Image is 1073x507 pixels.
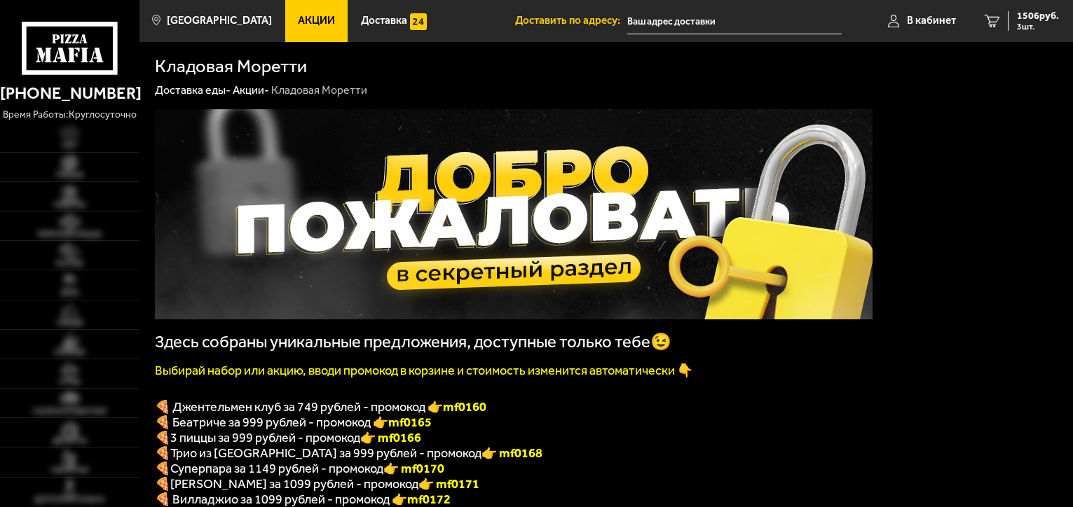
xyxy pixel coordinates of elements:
[155,363,692,378] font: Выбирай набор или акцию, вводи промокод в корзине и стоимость изменится автоматически 👇
[271,83,367,98] div: Кладовая Моретти
[410,13,427,30] img: 15daf4d41897b9f0e9f617042186c801.svg
[155,445,170,461] font: 🍕
[907,15,956,26] span: В кабинет
[627,8,842,34] input: Ваш адрес доставки
[443,399,486,415] b: mf0160
[388,415,432,430] b: mf0165
[155,476,170,492] b: 🍕
[167,15,272,26] span: [GEOGRAPHIC_DATA]
[155,461,170,476] font: 🍕
[155,399,486,415] span: 🍕 Джентельмен клуб за 749 рублей - промокод 👉
[155,415,432,430] span: 🍕 Беатриче за 999 рублей - промокод 👉
[298,15,335,26] span: Акции
[155,332,671,352] span: Здесь собраны уникальные предложения, доступные только тебе😉
[155,492,451,507] span: 🍕 Вилладжио за 1099 рублей - промокод 👉
[360,430,421,445] font: 👉 mf0166
[155,83,231,97] a: Доставка еды-
[407,492,451,507] b: mf0172
[418,476,479,492] b: 👉 mf0171
[155,109,873,319] img: 1024x1024
[170,461,383,476] span: Суперпара за 1149 рублей - промокод
[1017,11,1059,21] span: 1506 руб.
[383,461,444,476] font: 👉 mf0170
[155,57,307,76] h1: Кладовая Моретти
[170,430,360,445] span: 3 пиццы за 999 рублей - промокод
[155,430,170,445] font: 🍕
[170,445,481,461] span: Трио из [GEOGRAPHIC_DATA] за 999 рублей - промокод
[481,445,542,461] font: 👉 mf0168
[627,8,842,34] span: Санкт-Петербург, проспект Большевиков, 9к1
[170,476,418,492] span: [PERSON_NAME] за 1099 рублей - промокод
[515,15,627,26] span: Доставить по адресу:
[233,83,269,97] a: Акции-
[361,15,407,26] span: Доставка
[1017,22,1059,31] span: 3 шт.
